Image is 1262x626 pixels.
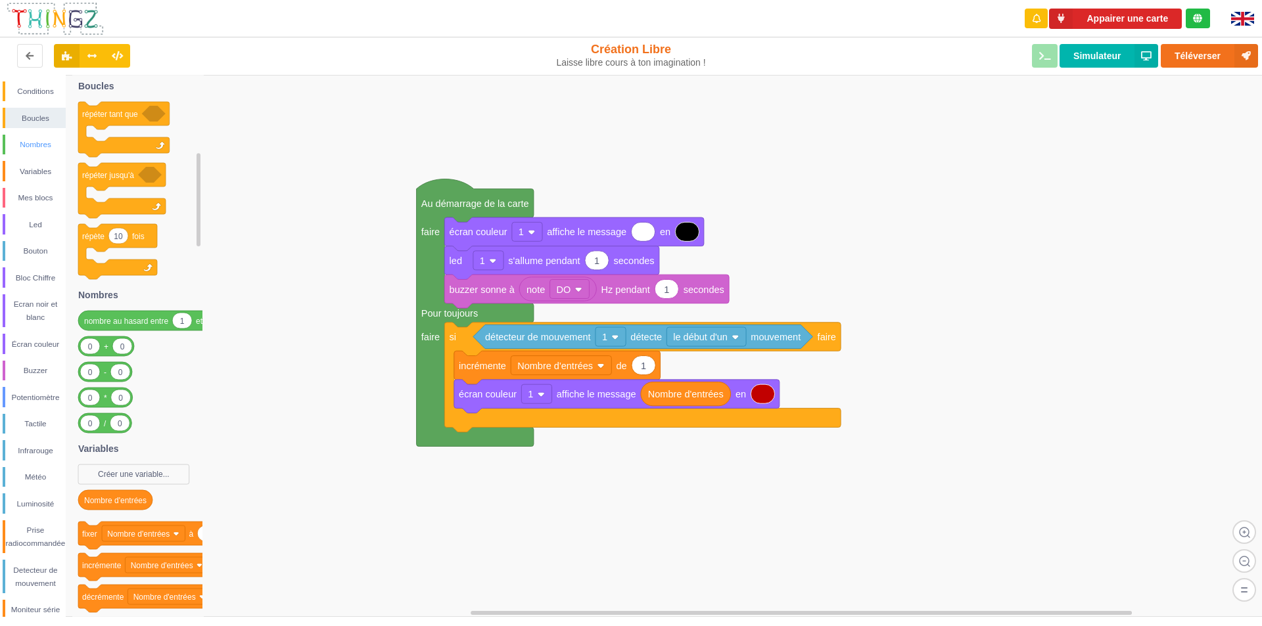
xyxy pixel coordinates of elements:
[521,57,741,68] div: Laisse libre cours à ton imagination !
[459,361,506,371] text: incrémente
[114,232,123,241] text: 10
[88,342,93,351] text: 0
[5,564,66,590] div: Detecteur de mouvement
[751,332,801,342] text: mouvement
[107,529,170,539] text: Nombre d'entrées
[82,592,124,602] text: décrémente
[6,1,105,36] img: thingz_logo.png
[84,317,168,326] text: nombre au hasard entre
[519,227,524,237] text: 1
[648,389,724,399] text: Nombre d'entrées
[594,256,599,266] text: 1
[1231,12,1254,26] img: gb.png
[118,368,123,377] text: 0
[736,389,746,399] text: en
[664,284,669,294] text: 1
[84,496,147,505] text: Nombre d'entrées
[5,85,66,98] div: Conditions
[82,529,97,539] text: fixer
[5,470,66,483] div: Météo
[613,256,654,266] text: secondes
[189,529,194,539] text: à
[1186,9,1210,28] div: Tu es connecté au serveur de création de Thingz
[557,389,636,399] text: affiche le message
[118,393,123,403] text: 0
[521,42,741,68] div: Création Libre
[5,444,66,457] div: Infrarouge
[517,361,593,371] text: Nombre d'entrées
[5,112,66,125] div: Boucles
[480,256,485,266] text: 1
[5,391,66,404] div: Potentiomètre
[602,332,607,342] text: 1
[120,342,125,351] text: 0
[88,419,93,428] text: 0
[5,271,66,284] div: Bloc Chiffre
[660,227,670,237] text: en
[1060,44,1158,68] button: Simulateur
[1161,44,1258,68] button: Téléverser
[104,368,106,377] text: -
[88,368,93,377] text: 0
[450,284,515,294] text: buzzer sonne à
[82,171,134,180] text: répéter jusqu'à
[526,284,545,294] text: note
[131,561,193,570] text: Nombre d'entrées
[1049,9,1182,29] button: Appairer une carte
[630,332,662,342] text: détecte
[508,256,580,266] text: s'allume pendant
[5,191,66,204] div: Mes blocs
[5,218,66,231] div: Led
[641,361,646,371] text: 1
[557,284,571,294] text: DO
[78,290,118,300] text: Nombres
[5,138,66,151] div: Nombres
[82,110,138,119] text: répéter tant que
[601,284,650,294] text: Hz pendant
[5,364,66,377] div: Buzzer
[421,198,529,209] text: Au démarrage de la carte
[5,603,66,616] div: Moniteur série
[450,332,456,342] text: si
[180,317,185,326] text: 1
[5,338,66,351] div: Écran couleur
[5,165,66,178] div: Variables
[459,389,517,399] text: écran couleur
[78,81,114,91] text: Boucles
[528,389,533,399] text: 1
[82,232,105,241] text: répète
[132,232,145,241] text: fois
[421,332,440,342] text: faire
[421,308,478,319] text: Pour toujours
[547,227,626,237] text: affiche le message
[818,332,836,342] text: faire
[104,419,106,428] text: /
[5,417,66,430] div: Tactile
[421,227,440,237] text: faire
[5,497,66,510] div: Luminosité
[88,393,93,403] text: 0
[5,298,66,324] div: Ecran noir et blanc
[78,443,119,454] text: Variables
[118,419,122,428] text: 0
[617,361,627,371] text: de
[5,524,66,550] div: Prise radiocommandée
[673,332,728,342] text: le début d'un
[98,470,170,479] text: Créer une variable...
[133,592,196,602] text: Nombre d'entrées
[485,332,591,342] text: détecteur de mouvement
[104,342,108,351] text: +
[684,284,724,294] text: secondes
[450,227,507,237] text: écran couleur
[82,561,122,570] text: incrémente
[450,256,462,266] text: led
[5,244,66,257] div: Bouton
